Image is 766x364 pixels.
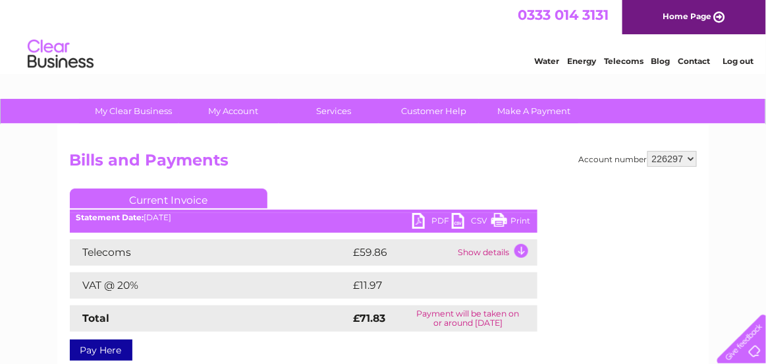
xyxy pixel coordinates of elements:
[723,56,753,66] a: Log out
[491,213,531,232] a: Print
[455,239,537,266] td: Show details
[70,272,350,299] td: VAT @ 20%
[399,305,537,332] td: Payment will be taken on or around [DATE]
[70,213,537,222] div: [DATE]
[604,56,643,66] a: Telecoms
[279,99,388,123] a: Services
[350,239,455,266] td: £59.86
[83,312,110,324] strong: Total
[76,212,144,222] b: Statement Date:
[70,189,267,208] a: Current Invoice
[479,99,588,123] a: Make A Payment
[350,272,508,299] td: £11.97
[651,56,670,66] a: Blog
[452,213,491,232] a: CSV
[354,312,386,324] strong: £71.83
[72,7,695,64] div: Clear Business is a trading name of Verastar Limited (registered in [GEOGRAPHIC_DATA] No. 3667643...
[79,99,188,123] a: My Clear Business
[70,151,697,176] h2: Bills and Payments
[412,213,452,232] a: PDF
[534,56,559,66] a: Water
[70,239,350,266] td: Telecoms
[27,34,94,75] img: logo.png
[179,99,288,123] a: My Account
[567,56,596,66] a: Energy
[579,151,697,167] div: Account number
[518,7,609,23] a: 0333 014 3131
[678,56,711,66] a: Contact
[70,340,132,361] a: Pay Here
[379,99,488,123] a: Customer Help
